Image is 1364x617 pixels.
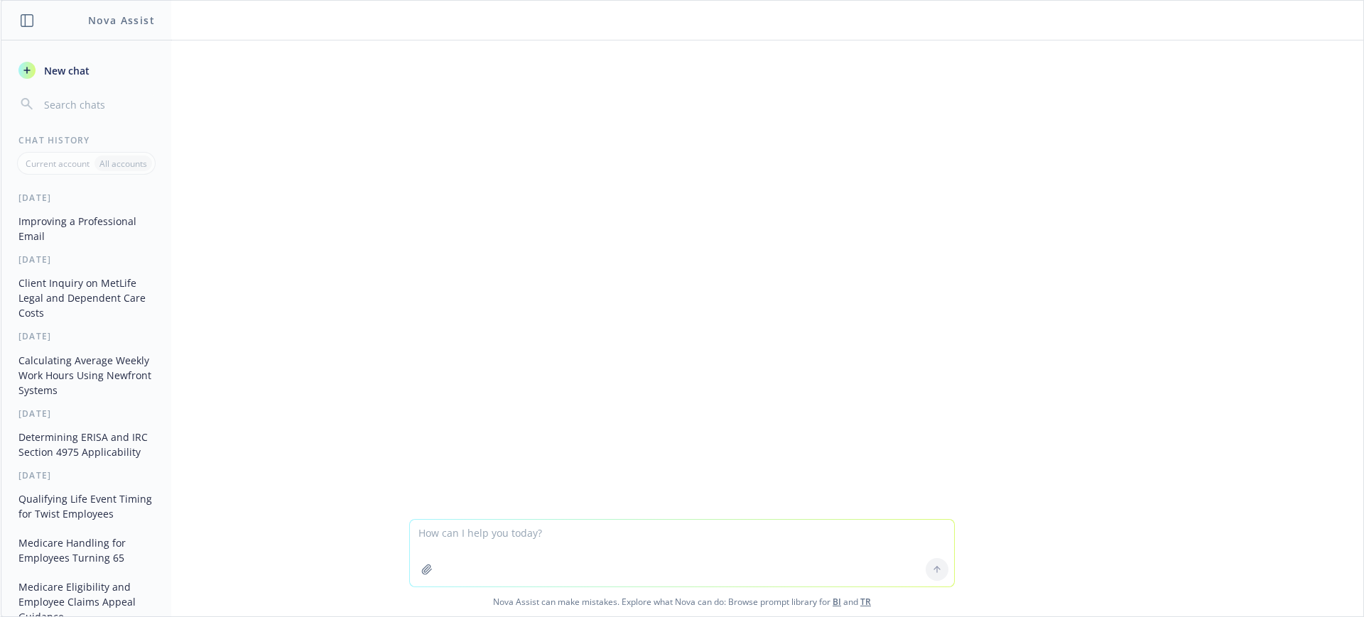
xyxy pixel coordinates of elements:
span: New chat [41,63,90,78]
button: Improving a Professional Email [13,209,160,248]
button: Determining ERISA and IRC Section 4975 Applicability [13,425,160,464]
button: New chat [13,58,160,83]
span: Nova Assist can make mistakes. Explore what Nova can do: Browse prompt library for and [6,587,1358,616]
p: Current account [26,158,90,170]
p: All accounts [99,158,147,170]
a: BI [833,596,841,608]
div: Chat History [1,134,171,146]
input: Search chats [41,94,154,114]
div: [DATE] [1,330,171,342]
button: Calculating Average Weekly Work Hours Using Newfront Systems [13,349,160,402]
a: TR [860,596,871,608]
button: Client Inquiry on MetLife Legal and Dependent Care Costs [13,271,160,324]
div: [DATE] [1,469,171,481]
h1: Nova Assist [88,13,155,28]
div: [DATE] [1,408,171,420]
div: [DATE] [1,192,171,204]
div: [DATE] [1,253,171,266]
button: Qualifying Life Event Timing for Twist Employees [13,487,160,525]
button: Medicare Handling for Employees Turning 65 [13,531,160,569]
